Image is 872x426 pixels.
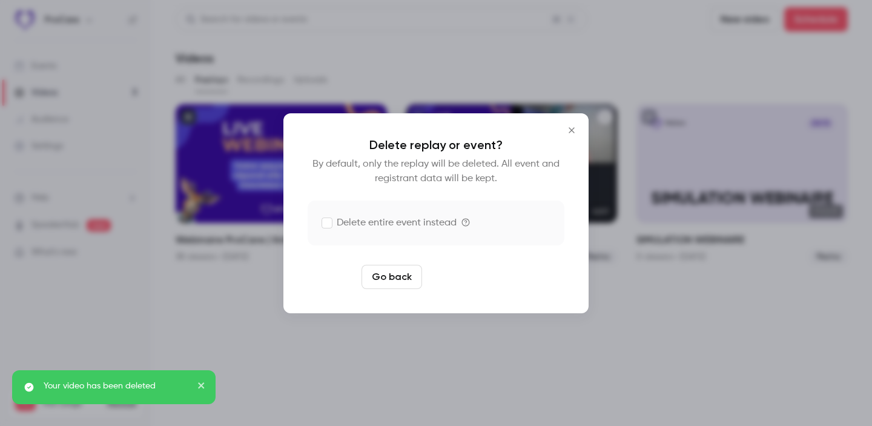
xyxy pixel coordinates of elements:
p: Delete replay or event? [308,138,564,152]
label: Delete entire event instead [322,216,457,230]
p: By default, only the replay will be deleted. All event and registrant data will be kept. [308,157,564,186]
button: Close [560,118,584,142]
button: Go back [362,265,422,289]
button: close [197,380,206,394]
p: Your video has been deleted [44,380,189,392]
button: Delete replay [427,265,511,289]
